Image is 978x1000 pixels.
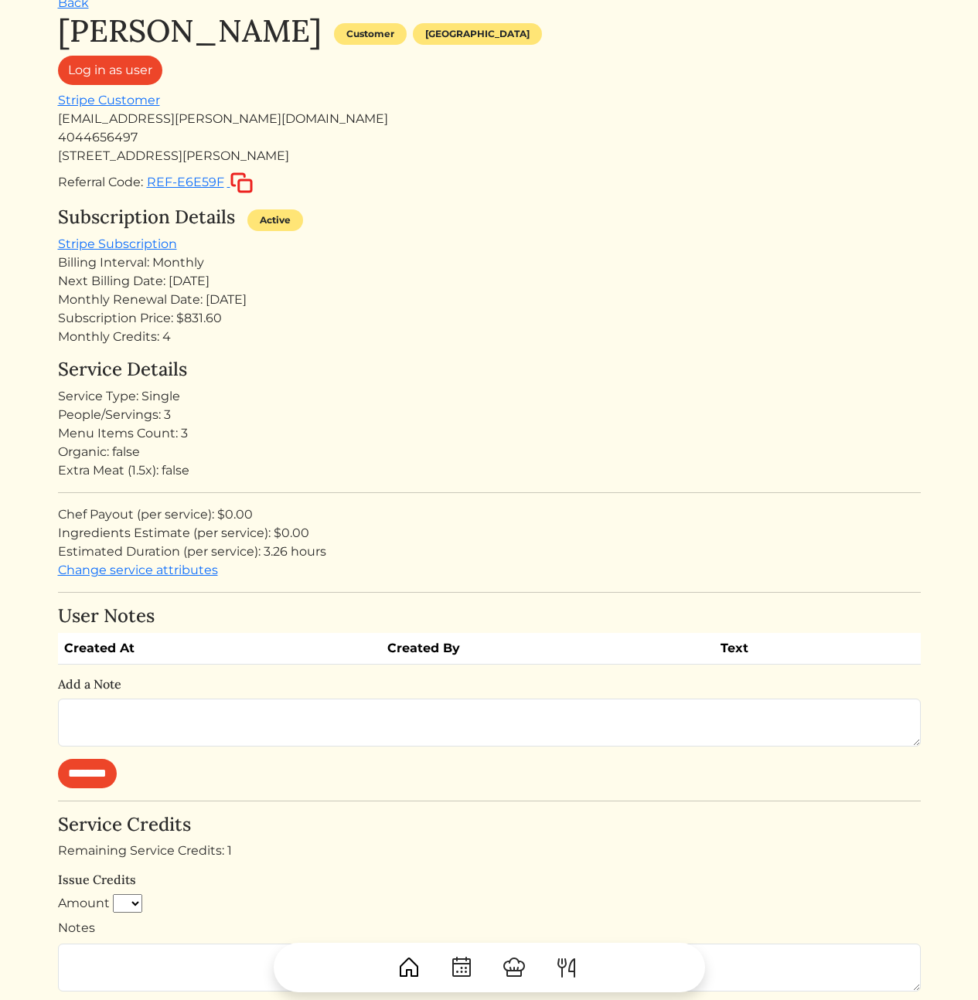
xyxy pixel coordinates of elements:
[58,894,110,913] label: Amount
[58,543,921,561] div: Estimated Duration (per service): 3.26 hours
[58,147,921,165] div: [STREET_ADDRESS][PERSON_NAME]
[413,23,542,45] div: [GEOGRAPHIC_DATA]
[58,272,921,291] div: Next Billing Date: [DATE]
[58,524,921,543] div: Ingredients Estimate (per service): $0.00
[58,56,162,85] a: Log in as user
[58,505,921,524] div: Chef Payout (per service): $0.00
[247,209,303,231] div: Active
[502,955,526,980] img: ChefHat-a374fb509e4f37eb0702ca99f5f64f3b6956810f32a249b33092029f8484b388.svg
[58,387,921,406] div: Service Type: Single
[58,605,921,628] h4: User Notes
[230,172,253,193] img: copy-c88c4d5ff2289bbd861d3078f624592c1430c12286b036973db34a3c10e19d95.svg
[58,461,921,480] div: Extra Meat (1.5x): false
[58,919,95,937] label: Notes
[397,955,421,980] img: House-9bf13187bcbb5817f509fe5e7408150f90897510c4275e13d0d5fca38e0b5951.svg
[58,328,921,346] div: Monthly Credits: 4
[58,677,921,692] h6: Add a Note
[58,872,921,887] h6: Issue Credits
[58,563,218,577] a: Change service attributes
[58,291,921,309] div: Monthly Renewal Date: [DATE]
[146,172,254,194] button: REF-E6E59F
[58,814,921,836] h4: Service Credits
[381,633,714,665] th: Created By
[58,633,382,665] th: Created At
[58,406,921,424] div: People/Servings: 3
[714,633,872,665] th: Text
[58,424,921,443] div: Menu Items Count: 3
[58,359,921,381] h4: Service Details
[554,955,579,980] img: ForkKnife-55491504ffdb50bab0c1e09e7649658475375261d09fd45db06cec23bce548bf.svg
[334,23,407,45] div: Customer
[58,443,921,461] div: Organic: false
[449,955,474,980] img: CalendarDots-5bcf9d9080389f2a281d69619e1c85352834be518fbc73d9501aef674afc0d57.svg
[58,236,177,251] a: Stripe Subscription
[147,175,224,189] span: REF-E6E59F
[58,110,921,128] div: [EMAIL_ADDRESS][PERSON_NAME][DOMAIN_NAME]
[58,175,143,189] span: Referral Code:
[58,253,921,272] div: Billing Interval: Monthly
[58,309,921,328] div: Subscription Price: $831.60
[58,842,921,860] div: Remaining Service Credits: 1
[58,93,160,107] a: Stripe Customer
[58,206,235,229] h4: Subscription Details
[58,12,322,49] h1: [PERSON_NAME]
[58,128,921,147] div: 4044656497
